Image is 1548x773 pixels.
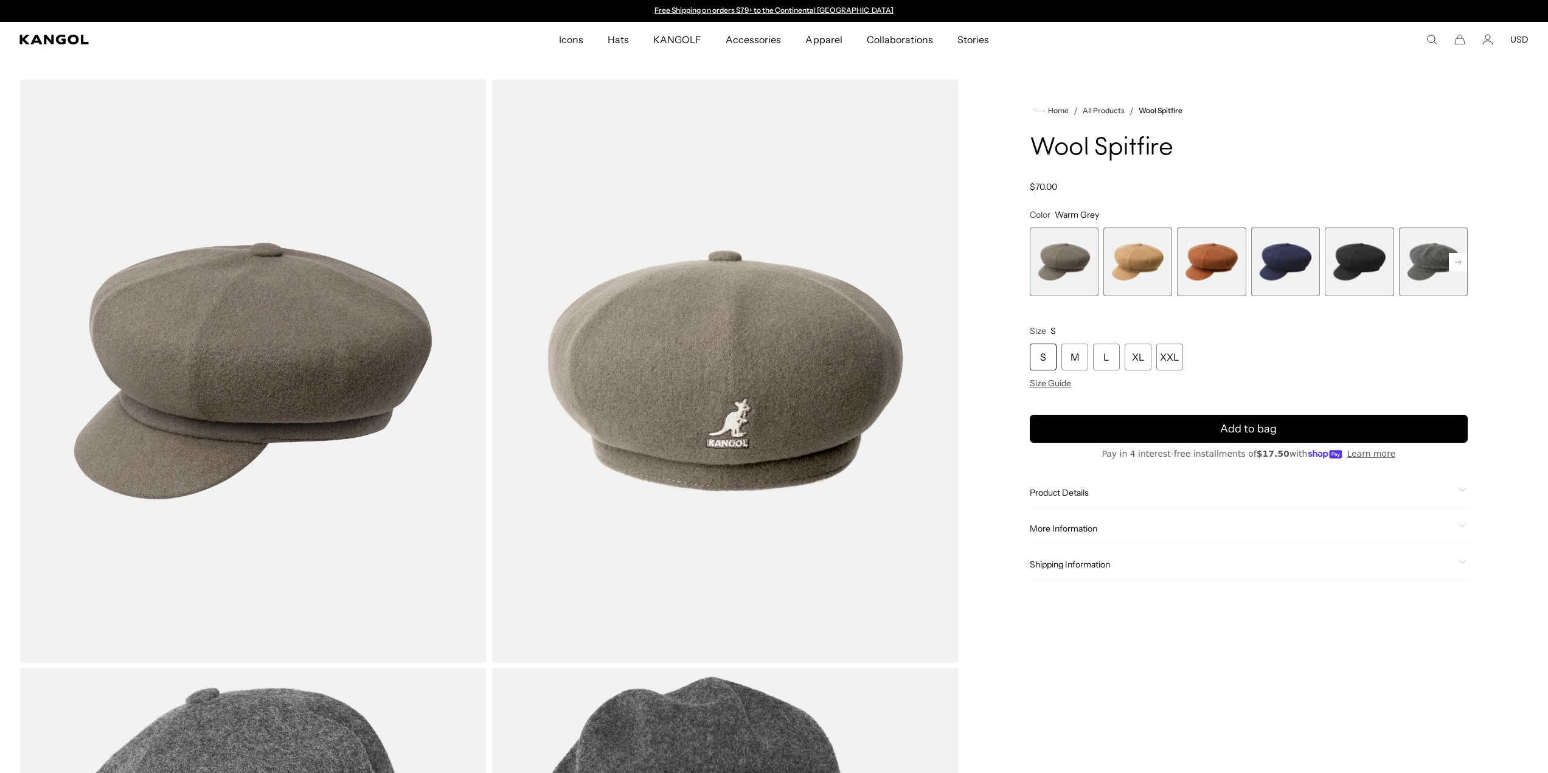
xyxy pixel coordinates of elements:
div: 5 of 8 [1325,227,1394,296]
span: Hats [608,22,629,57]
div: Announcement [649,6,900,16]
button: USD [1510,34,1529,45]
div: 6 of 8 [1399,227,1468,296]
nav: breadcrumbs [1030,103,1468,118]
div: 1 of 2 [649,6,900,16]
span: Apparel [805,22,842,57]
span: KANGOLF [653,22,701,57]
button: Cart [1454,34,1465,45]
span: More Information [1030,523,1453,534]
a: Accessories [713,22,793,57]
a: Stories [945,22,1001,57]
slideshow-component: Announcement bar [649,6,900,16]
span: Color [1030,209,1050,220]
div: 4 of 8 [1251,227,1320,296]
span: Collaborations [867,22,933,57]
a: Account [1482,34,1493,45]
a: All Products [1083,106,1125,115]
span: Product Details [1030,487,1453,498]
a: Kangol [19,35,371,44]
img: color-warm-grey [19,79,487,663]
span: Size [1030,325,1046,336]
a: Icons [547,22,595,57]
button: Add to bag [1030,415,1468,443]
a: Wool Spitfire [1139,106,1182,115]
div: XXL [1156,344,1183,370]
summary: Search here [1426,34,1437,45]
div: 3 of 8 [1177,227,1246,296]
div: 1 of 8 [1030,227,1099,296]
a: KANGOLF [641,22,713,57]
span: Accessories [726,22,781,57]
span: Shipping Information [1030,559,1453,570]
span: Stories [957,22,989,57]
span: S [1050,325,1056,336]
label: Mahogany [1177,227,1246,296]
img: color-warm-grey [491,79,959,663]
li: / [1069,103,1078,118]
div: M [1061,344,1088,370]
div: S [1030,344,1057,370]
a: Apparel [793,22,854,57]
li: / [1125,103,1134,118]
span: Add to bag [1220,421,1277,437]
span: Home [1046,106,1069,115]
label: Navy [1251,227,1320,296]
a: Free Shipping on orders $79+ to the Continental [GEOGRAPHIC_DATA] [654,5,894,15]
div: L [1093,344,1120,370]
a: Hats [595,22,641,57]
h1: Wool Spitfire [1030,135,1468,162]
a: Home [1035,105,1069,116]
div: 2 of 8 [1103,227,1172,296]
span: Size Guide [1030,378,1071,389]
span: $70.00 [1030,181,1057,192]
label: Black [1325,227,1394,296]
div: XL [1125,344,1151,370]
label: Camel [1103,227,1172,296]
span: Warm Grey [1055,209,1099,220]
span: Icons [559,22,583,57]
a: Collaborations [855,22,945,57]
label: Warm Grey [1030,227,1099,296]
label: Dark Flannel [1399,227,1468,296]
